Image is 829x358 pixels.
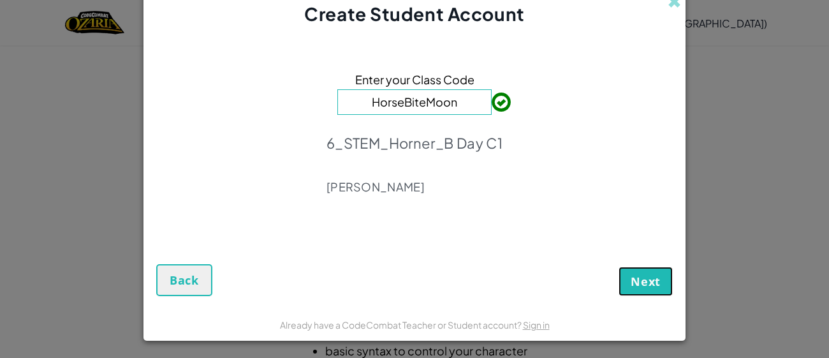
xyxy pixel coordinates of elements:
span: Enter your Class Code [355,70,474,89]
p: 6_STEM_Horner_B Day C1 [326,134,503,152]
span: Next [631,274,661,289]
button: Next [619,267,673,296]
span: Back [170,272,199,288]
span: Create Student Account [304,3,524,25]
button: Back [156,264,212,296]
span: Already have a CodeCombat Teacher or Student account? [280,319,523,331]
a: Sign in [523,319,550,331]
p: [PERSON_NAME] [326,179,503,195]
